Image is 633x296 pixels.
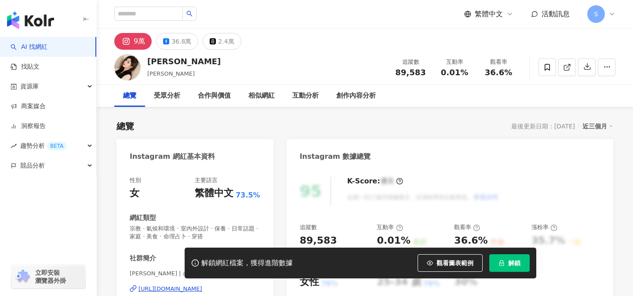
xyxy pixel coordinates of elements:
div: 0.01% [377,234,410,248]
span: [PERSON_NAME] [147,70,195,77]
img: chrome extension [14,270,31,284]
a: 找貼文 [11,62,40,71]
span: 活動訊息 [542,10,570,18]
span: 觀看圖表範例 [437,259,473,267]
div: 觀看率 [482,58,515,66]
div: 解鎖網紅檔案，獲得進階數據 [201,259,293,268]
div: 繁體中文 [195,186,233,200]
div: 近三個月 [582,121,613,132]
div: 女性 [300,275,319,289]
span: 0.01% [441,68,468,77]
span: 宗教 · 氣候和環境 · 室內外設計 · 保養 · 日常話題 · 家庭 · 美食 · 命理占卜 · 穿搭 [130,225,260,241]
div: BETA [47,142,67,150]
a: searchAI 找網紅 [11,43,47,51]
div: 36.6% [454,234,487,248]
div: 女 [130,186,139,200]
div: Instagram 網紅基本資料 [130,152,215,161]
div: 互動分析 [292,91,319,101]
a: 洞察報告 [11,122,46,131]
span: 競品分析 [20,156,45,175]
div: 9萬 [134,35,145,48]
div: 互動率 [438,58,471,66]
span: 立即安裝 瀏覽器外掛 [35,269,66,285]
span: rise [11,143,17,149]
a: [URL][DOMAIN_NAME] [130,285,260,293]
button: 2.4萬 [203,33,241,50]
div: 最後更新日期：[DATE] [511,123,575,130]
div: 2.4萬 [218,35,234,48]
div: 受眾分析 [154,91,180,101]
div: 觀看率 [454,223,480,231]
img: KOL Avatar [114,54,141,80]
div: 總覽 [116,120,134,132]
a: chrome extension立即安裝 瀏覽器外掛 [11,265,85,289]
span: search [186,11,193,17]
div: 互動率 [377,223,403,231]
span: 89,583 [395,68,426,77]
div: 網紅類型 [130,213,156,223]
div: 追蹤數 [300,223,317,231]
img: logo [7,11,54,29]
div: 總覽 [123,91,136,101]
div: 36.8萬 [171,35,191,48]
div: [PERSON_NAME] [147,56,221,67]
span: 36.6% [485,68,512,77]
span: 73.5% [236,190,260,200]
button: 解鎖 [489,254,530,272]
div: 89,583 [300,234,337,248]
div: 性別 [130,176,141,184]
div: [URL][DOMAIN_NAME] [138,285,202,293]
button: 9萬 [114,33,152,50]
span: S [594,9,598,19]
button: 36.8萬 [156,33,198,50]
div: 追蹤數 [394,58,427,66]
span: 解鎖 [508,259,520,267]
span: 繁體中文 [475,9,503,19]
div: 相似網紅 [248,91,275,101]
span: 資源庫 [20,77,39,96]
div: 創作內容分析 [336,91,376,101]
a: 商案媒合 [11,102,46,111]
span: lock [498,260,505,266]
button: 觀看圖表範例 [418,254,483,272]
div: K-Score : [347,176,403,186]
div: 漲粉率 [531,223,557,231]
div: Instagram 數據總覽 [300,152,371,161]
div: 合作與價值 [198,91,231,101]
span: 趨勢分析 [20,136,67,156]
div: 主要語言 [195,176,218,184]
